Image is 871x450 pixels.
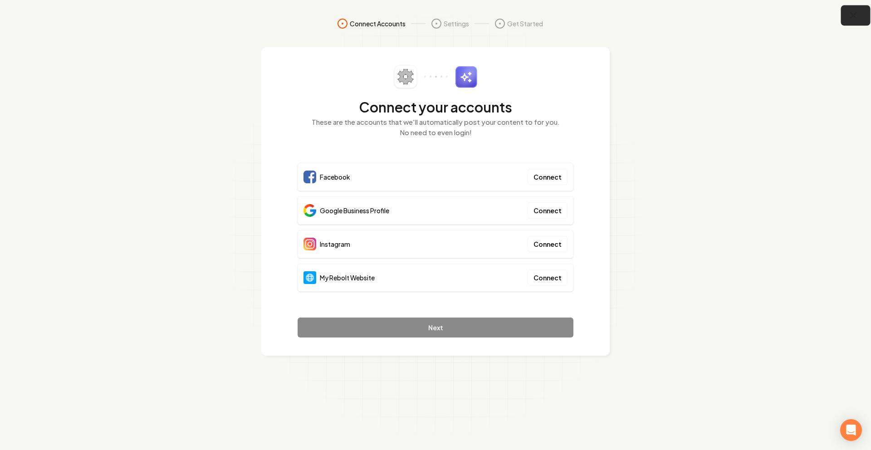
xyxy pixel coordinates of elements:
[528,236,568,252] button: Connect
[840,419,862,441] div: Open Intercom Messenger
[320,273,375,282] span: My Rebolt Website
[303,238,316,250] img: Instagram
[455,66,477,88] img: sparkles.svg
[444,19,469,28] span: Settings
[303,204,316,217] img: Google
[528,169,568,185] button: Connect
[507,19,543,28] span: Get Started
[298,117,573,137] p: These are the accounts that we'll automatically post your content to for you. No need to even login!
[424,76,448,78] img: connector-dots.svg
[350,19,406,28] span: Connect Accounts
[303,271,316,284] img: Website
[320,172,350,181] span: Facebook
[320,240,350,249] span: Instagram
[320,206,389,215] span: Google Business Profile
[528,202,568,219] button: Connect
[528,269,568,286] button: Connect
[298,99,573,115] h2: Connect your accounts
[303,171,316,183] img: Facebook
